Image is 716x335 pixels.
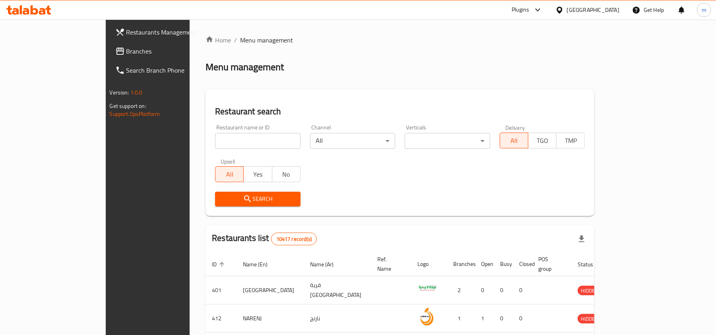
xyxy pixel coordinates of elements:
[560,135,582,146] span: TMP
[276,169,297,180] span: No
[110,101,146,111] span: Get support on:
[447,304,475,333] td: 1
[126,46,219,56] span: Branches
[513,252,532,276] th: Closed
[417,279,437,298] img: Spicy Village
[109,61,225,80] a: Search Branch Phone
[411,252,447,276] th: Logo
[110,87,129,98] span: Version:
[538,254,562,273] span: POS group
[221,194,294,204] span: Search
[272,235,316,243] span: 10417 record(s)
[126,27,219,37] span: Restaurants Management
[494,252,513,276] th: Busy
[237,304,304,333] td: NARENJ
[243,166,272,182] button: Yes
[110,109,160,119] a: Support.OpsPlatform
[567,6,619,14] div: [GEOGRAPHIC_DATA]
[109,42,225,61] a: Branches
[310,133,396,149] div: All
[572,229,591,248] div: Export file
[702,6,706,14] span: m
[447,252,475,276] th: Branches
[240,35,293,45] span: Menu management
[215,106,585,117] h2: Restaurant search
[475,252,494,276] th: Open
[215,133,301,149] input: Search for restaurant name or ID..
[304,276,371,304] td: قرية [GEOGRAPHIC_DATA]
[528,133,557,148] button: TGO
[247,169,269,180] span: Yes
[271,233,317,245] div: Total records count
[221,158,235,164] label: Upsell
[405,133,490,149] div: ​
[215,166,244,182] button: All
[234,35,237,45] li: /
[532,135,553,146] span: TGO
[130,87,143,98] span: 1.0.0
[494,304,513,333] td: 0
[237,276,304,304] td: [GEOGRAPHIC_DATA]
[475,276,494,304] td: 0
[206,61,284,73] h2: Menu management
[500,133,528,148] button: All
[447,276,475,304] td: 2
[578,314,602,323] span: HIDDEN
[505,125,525,130] label: Delivery
[304,304,371,333] td: نارنج
[219,169,241,180] span: All
[512,5,529,15] div: Plugins
[206,35,594,45] nav: breadcrumb
[212,260,227,269] span: ID
[212,232,317,245] h2: Restaurants list
[310,260,344,269] span: Name (Ar)
[417,307,437,327] img: NARENJ
[578,314,602,323] div: HIDDEN
[556,133,585,148] button: TMP
[578,286,602,295] span: HIDDEN
[243,260,278,269] span: Name (En)
[513,304,532,333] td: 0
[126,65,219,75] span: Search Branch Phone
[109,23,225,42] a: Restaurants Management
[475,304,494,333] td: 1
[494,276,513,304] td: 0
[503,135,525,146] span: All
[377,254,402,273] span: Ref. Name
[272,166,301,182] button: No
[513,276,532,304] td: 0
[578,260,603,269] span: Status
[215,192,301,206] button: Search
